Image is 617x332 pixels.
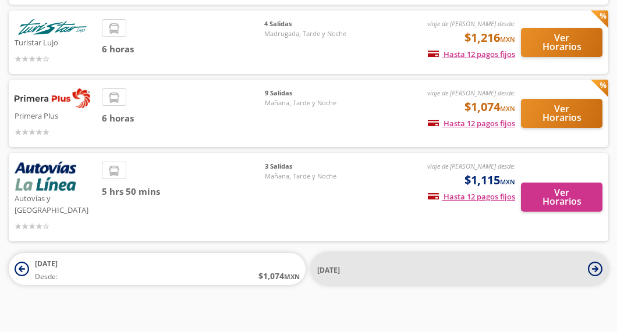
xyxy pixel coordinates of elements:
span: Mañana, Tarde y Noche [265,172,346,181]
span: Desde: [35,272,58,282]
span: 4 Salidas [264,19,346,29]
button: Ver Horarios [521,28,602,57]
span: $ 1,074 [258,270,300,282]
small: MXN [500,104,515,113]
button: [DATE] [311,253,608,285]
button: [DATE]Desde:$1,074MXN [9,253,306,285]
em: viaje de [PERSON_NAME] desde: [427,88,515,97]
p: Primera Plus [15,108,96,122]
small: MXN [284,272,300,281]
em: viaje de [PERSON_NAME] desde: [427,19,515,28]
img: Turistar Lujo [15,19,90,35]
span: [DATE] [35,259,58,269]
span: Hasta 12 pagos fijos [428,191,515,202]
span: Mañana, Tarde y Noche [265,98,346,108]
button: Ver Horarios [521,99,602,128]
small: MXN [500,177,515,186]
em: viaje de [PERSON_NAME] desde: [427,162,515,170]
span: 3 Salidas [265,162,346,172]
span: $1,216 [464,29,515,47]
span: 6 horas [102,112,265,125]
span: [DATE] [317,265,340,275]
small: MXN [500,35,515,44]
span: Madrugada, Tarde y Noche [264,29,346,39]
p: Autovías y [GEOGRAPHIC_DATA] [15,191,96,216]
button: Ver Horarios [521,183,602,212]
p: Turistar Lujo [15,35,96,49]
span: 9 Salidas [265,88,346,98]
span: Hasta 12 pagos fijos [428,118,515,128]
span: 5 hrs 50 mins [102,185,265,198]
img: Primera Plus [15,88,90,108]
span: $1,074 [464,98,515,116]
img: Autovías y La Línea [15,162,76,191]
span: 6 horas [102,42,264,56]
span: Hasta 12 pagos fijos [428,49,515,59]
span: $1,115 [464,172,515,189]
